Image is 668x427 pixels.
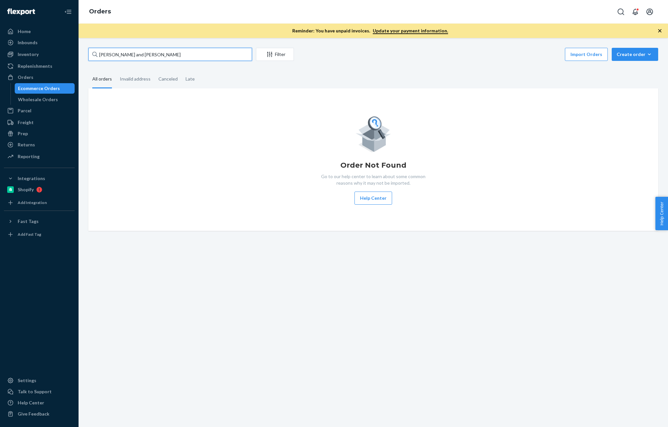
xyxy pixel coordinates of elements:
button: Import Orders [565,48,608,61]
div: Inbounds [18,39,38,46]
img: Flexport logo [7,9,35,15]
button: Open Search Box [614,5,627,18]
button: Give Feedback [4,409,75,419]
a: Reporting [4,151,75,162]
div: Inventory [18,51,39,58]
div: Help Center [18,399,44,406]
div: Parcel [18,107,31,114]
div: Wholesale Orders [18,96,58,103]
div: Shopify [18,186,34,193]
a: Wholesale Orders [15,94,75,105]
a: Talk to Support [4,386,75,397]
div: Replenishments [18,63,52,69]
input: Search orders [88,48,252,61]
div: Prep [18,130,28,137]
div: All orders [92,70,112,88]
div: Create order [617,51,653,58]
a: Add Integration [4,197,75,208]
button: Create order [612,48,658,61]
div: Reporting [18,153,40,160]
a: Update your payment information. [373,28,448,34]
div: Orders [18,74,33,81]
button: Open notifications [629,5,642,18]
button: Open account menu [643,5,656,18]
div: Late [186,70,195,87]
a: Replenishments [4,61,75,71]
div: Add Integration [18,200,47,205]
button: Help Center [655,197,668,230]
div: Returns [18,141,35,148]
p: Reminder: You have unpaid invoices. [292,28,448,34]
a: Settings [4,375,75,386]
div: Talk to Support [18,388,52,395]
div: Add Fast Tag [18,232,41,237]
button: Close Navigation [62,5,75,18]
a: Prep [4,128,75,139]
a: Inventory [4,49,75,60]
div: Fast Tags [18,218,39,225]
button: Help Center [354,192,392,205]
a: Shopify [4,184,75,195]
button: Fast Tags [4,216,75,227]
p: Go to our help center to learn about some common reasons why it may not be imported. [316,173,431,186]
div: Invalid address [120,70,151,87]
div: Filter [256,51,294,58]
a: Inbounds [4,37,75,48]
a: Freight [4,117,75,128]
h1: Order Not Found [340,160,406,171]
img: Empty list [355,115,391,152]
a: Returns [4,139,75,150]
ol: breadcrumbs [84,2,116,21]
div: Freight [18,119,34,126]
div: Integrations [18,175,45,182]
div: Give Feedback [18,411,49,417]
div: Ecommerce Orders [18,85,60,92]
div: Home [18,28,31,35]
a: Home [4,26,75,37]
a: Orders [4,72,75,83]
div: Settings [18,377,36,384]
a: Add Fast Tag [4,229,75,240]
a: Help Center [4,398,75,408]
a: Ecommerce Orders [15,83,75,94]
a: Parcel [4,105,75,116]
div: Canceled [158,70,178,87]
a: Orders [89,8,111,15]
button: Integrations [4,173,75,184]
button: Filter [256,48,294,61]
